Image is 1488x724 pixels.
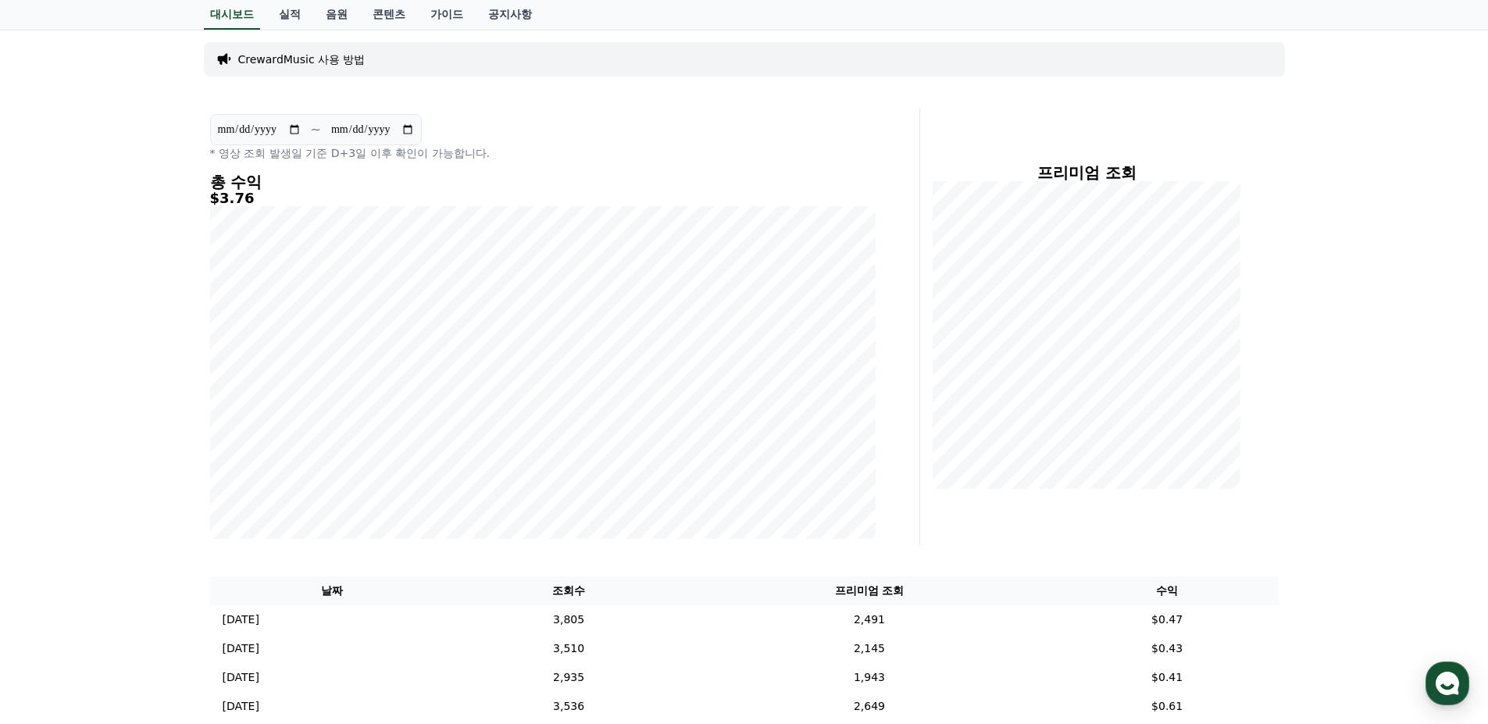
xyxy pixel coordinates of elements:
[683,692,1055,721] td: 2,649
[210,191,876,206] h5: $3.76
[241,519,260,531] span: 설정
[455,634,683,663] td: 3,510
[223,640,259,657] p: [DATE]
[49,519,59,531] span: 홈
[311,120,321,139] p: ~
[238,52,366,67] a: CrewardMusic 사용 방법
[143,519,162,532] span: 대화
[683,634,1055,663] td: 2,145
[933,164,1241,181] h4: 프리미엄 조회
[455,576,683,605] th: 조회수
[210,145,876,161] p: * 영상 조회 발생일 기준 D+3일 이후 확인이 가능합니다.
[683,663,1055,692] td: 1,943
[1056,634,1279,663] td: $0.43
[223,698,259,715] p: [DATE]
[1056,576,1279,605] th: 수익
[1056,692,1279,721] td: $0.61
[202,495,300,534] a: 설정
[683,576,1055,605] th: 프리미엄 조회
[103,495,202,534] a: 대화
[223,612,259,628] p: [DATE]
[210,576,455,605] th: 날짜
[1056,605,1279,634] td: $0.47
[455,692,683,721] td: 3,536
[455,605,683,634] td: 3,805
[683,605,1055,634] td: 2,491
[5,495,103,534] a: 홈
[210,173,876,191] h4: 총 수익
[223,669,259,686] p: [DATE]
[455,663,683,692] td: 2,935
[1056,663,1279,692] td: $0.41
